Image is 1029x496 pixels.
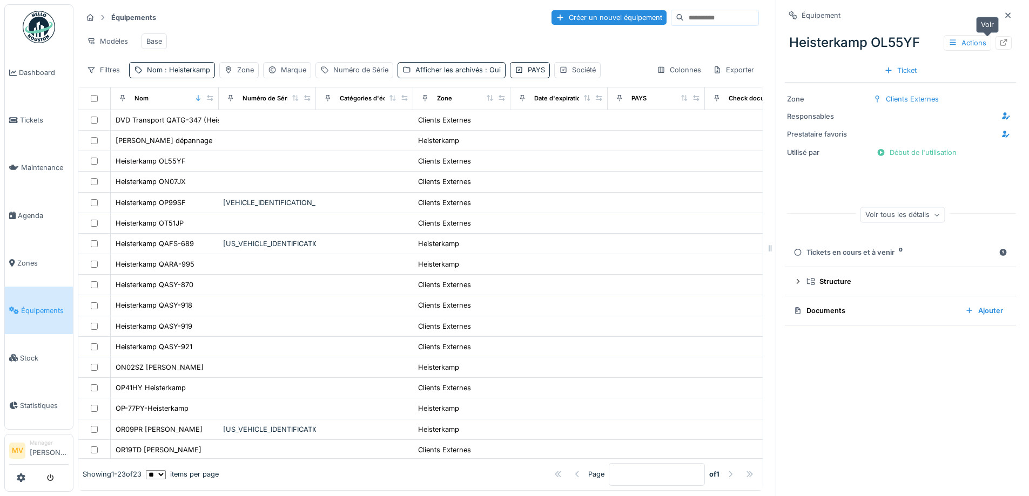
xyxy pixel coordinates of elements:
div: Ajouter [961,303,1007,318]
a: Statistiques [5,382,73,429]
span: Maintenance [21,162,69,173]
strong: of 1 [709,469,719,479]
div: Modèles [82,33,133,49]
a: Équipements [5,287,73,334]
div: Clients Externes [418,342,471,352]
div: OR19TD [PERSON_NAME] [116,445,201,455]
div: [PERSON_NAME] dépannage [116,135,212,146]
div: Heisterkamp [418,239,459,249]
span: Stock [20,353,69,363]
span: Zones [17,258,69,268]
div: Créer un nouvel équipement [552,10,667,25]
div: Heisterkamp QARA-995 [116,259,194,269]
div: DVD Transport QATG-347 (Heisterkamp) [116,115,250,125]
div: Page [588,469,604,479]
div: OP41HY Heisterkamp [116,383,186,393]
div: Base [146,36,162,46]
div: Zone [237,65,254,75]
strong: Équipements [107,12,160,23]
a: Dashboard [5,49,73,97]
div: Zone [437,94,452,103]
span: Agenda [18,210,69,221]
div: Responsables [787,111,868,121]
div: Voir tous les détails [860,207,945,223]
div: Afficher les archivés [415,65,501,75]
div: PAYS [528,65,545,75]
div: Heisterkamp QASY-919 [116,321,192,331]
div: Heisterkamp [418,135,459,146]
div: Heisterkamp QASY-921 [116,342,192,352]
div: Check document date [729,94,794,103]
div: Clients Externes [418,280,471,290]
div: Clients Externes [418,300,471,310]
div: Heisterkamp QAFS-689 [116,239,194,249]
div: Heisterkamp QASY-918 [116,300,192,310]
div: Catégories d'équipement [340,94,415,103]
div: PAYS [631,94,647,103]
div: Exporter [708,62,759,78]
div: Équipement [802,10,840,21]
div: Nom [147,65,210,75]
summary: DocumentsAjouter [789,301,1012,321]
div: Heisterkamp [418,259,459,269]
div: Heisterkamp [418,424,459,434]
a: Zones [5,239,73,287]
div: Showing 1 - 23 of 23 [83,469,142,479]
div: Heisterkamp OT51JP [116,218,184,228]
div: Clients Externes [418,218,471,228]
a: Maintenance [5,144,73,192]
div: Ticket [880,63,921,78]
div: Clients Externes [418,383,471,393]
div: Clients Externes [418,115,471,125]
li: [PERSON_NAME] [30,439,69,462]
div: Documents [793,305,957,316]
div: OR09PR [PERSON_NAME] [116,424,203,434]
div: Numéro de Série [333,65,388,75]
span: Tickets [20,115,69,125]
span: : Heisterkamp [163,66,210,74]
span: : Oui [483,66,501,74]
a: Agenda [5,192,73,239]
div: Utilisé par [787,147,868,158]
div: Heisterkamp ON07JX [116,176,186,187]
span: Équipements [21,305,69,316]
div: Début de l'utilisation [872,145,961,160]
summary: Tickets en cours et à venir0 [789,242,1012,262]
div: Zone [787,94,868,104]
img: Badge_color-CXgf-gQk.svg [23,11,55,43]
div: Numéro de Série [243,94,292,103]
div: Voir [976,17,999,32]
div: Clients Externes [418,176,471,187]
summary: Structure [789,271,1012,291]
div: OP-77PY-Heisterkamp [116,403,189,413]
div: Heisterkamp QASY-870 [116,280,193,290]
div: Tickets en cours et à venir [793,247,994,257]
div: ON02SZ [PERSON_NAME] [116,362,204,372]
div: [VEHICLE_IDENTIFICATION_NUMBER] [223,198,312,208]
div: Actions [944,35,991,51]
a: MV Manager[PERSON_NAME] [9,439,69,465]
a: Tickets [5,97,73,144]
div: Clients Externes [418,445,471,455]
div: Clients Externes [886,94,939,104]
div: Clients Externes [418,156,471,166]
a: Stock [5,334,73,382]
div: Structure [806,276,1003,287]
li: MV [9,443,25,459]
span: Dashboard [19,67,69,78]
div: items per page [146,469,219,479]
div: Manager [30,439,69,447]
div: Prestataire favoris [787,129,868,139]
div: Marque [281,65,306,75]
div: Clients Externes [418,321,471,331]
span: Statistiques [20,400,69,411]
div: Heisterkamp OL55YF [116,156,186,166]
div: Filtres [82,62,125,78]
div: Heisterkamp OP99SF [116,198,186,208]
div: [US_VEHICLE_IDENTIFICATION_NUMBER] [223,424,312,434]
div: Heisterkamp [418,403,459,413]
div: Nom [134,94,149,103]
div: Heisterkamp OL55YF [785,29,1016,57]
div: Clients Externes [418,198,471,208]
div: [US_VEHICLE_IDENTIFICATION_NUMBER] [223,239,312,249]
